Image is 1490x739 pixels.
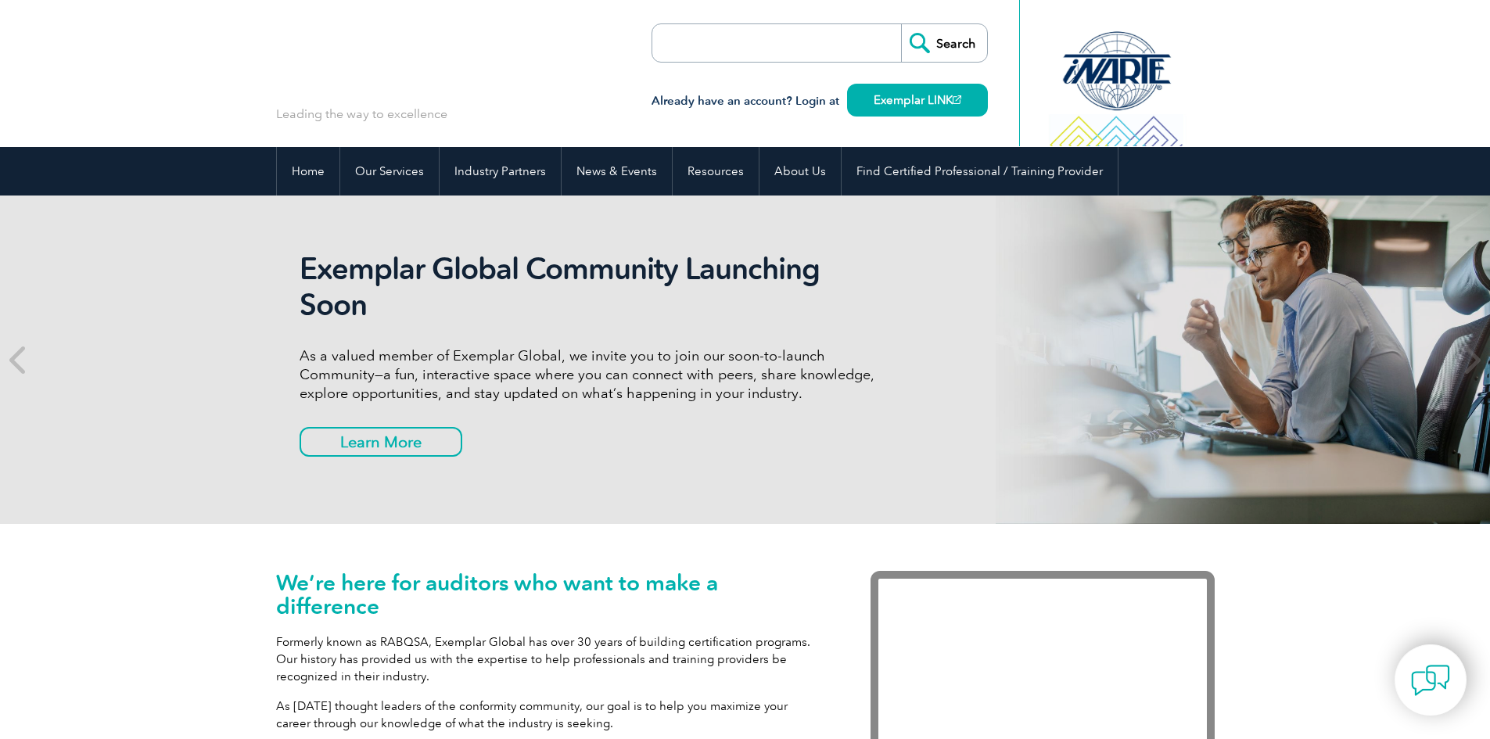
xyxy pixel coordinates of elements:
h1: We’re here for auditors who want to make a difference [276,571,824,618]
a: Resources [673,147,759,196]
a: Our Services [340,147,439,196]
a: Find Certified Professional / Training Provider [842,147,1118,196]
h3: Already have an account? Login at [652,91,988,111]
img: open_square.png [953,95,961,104]
a: News & Events [562,147,672,196]
input: Search [901,24,987,62]
h2: Exemplar Global Community Launching Soon [300,251,886,323]
a: Home [277,147,339,196]
a: Learn More [300,427,462,457]
p: As [DATE] thought leaders of the conformity community, our goal is to help you maximize your care... [276,698,824,732]
a: About Us [759,147,841,196]
p: Formerly known as RABQSA, Exemplar Global has over 30 years of building certification programs. O... [276,633,824,685]
a: Industry Partners [440,147,561,196]
p: Leading the way to excellence [276,106,447,123]
img: contact-chat.png [1411,661,1450,700]
a: Exemplar LINK [847,84,988,117]
p: As a valued member of Exemplar Global, we invite you to join our soon-to-launch Community—a fun, ... [300,346,886,403]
